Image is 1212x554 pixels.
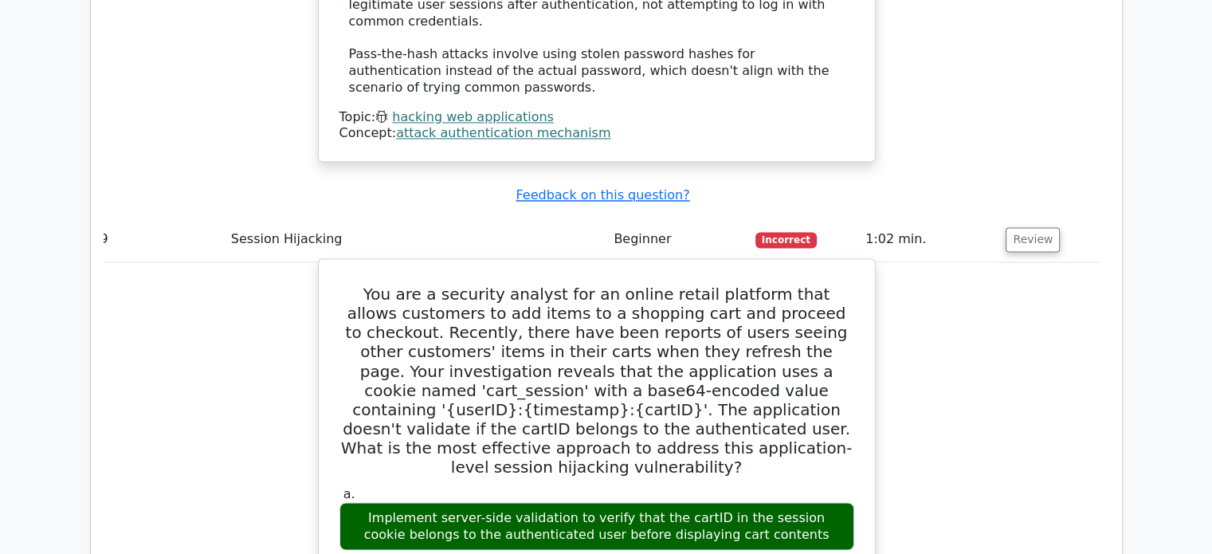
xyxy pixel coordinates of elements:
[859,217,999,262] td: 1:02 min.
[755,232,817,248] span: Incorrect
[94,217,225,262] td: 9
[225,217,608,262] td: Session Hijacking
[1006,227,1060,252] button: Review
[607,217,749,262] td: Beginner
[396,125,610,140] a: attack authentication mechanism
[392,109,554,124] a: hacking web applications
[343,485,355,501] span: a.
[338,285,856,476] h5: You are a security analyst for an online retail platform that allows customers to add items to a ...
[339,125,854,142] div: Concept:
[339,109,854,126] div: Topic:
[516,187,689,202] a: Feedback on this question?
[339,502,854,550] div: Implement server-side validation to verify that the cartID in the session cookie belongs to the a...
